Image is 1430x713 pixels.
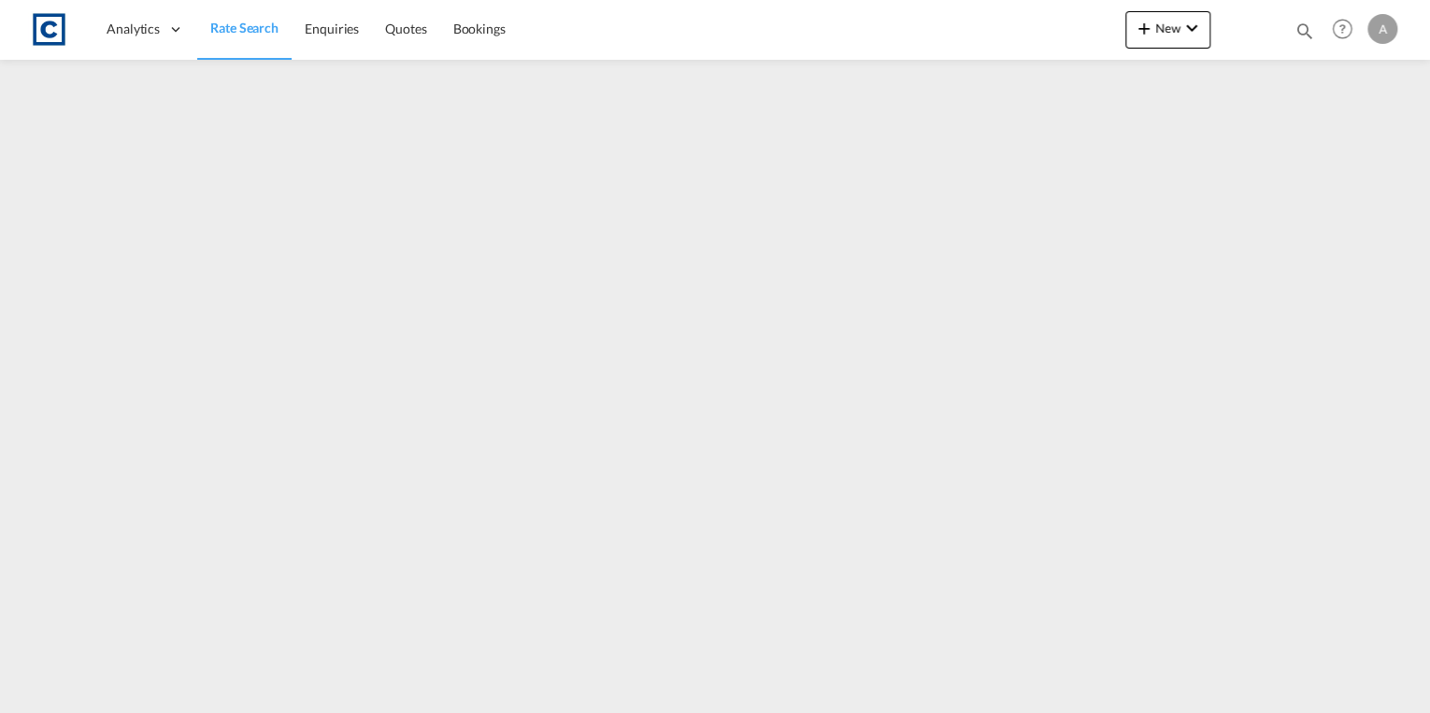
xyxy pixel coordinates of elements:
div: icon-magnify [1294,21,1315,49]
span: Help [1326,13,1358,45]
md-icon: icon-plus 400-fg [1133,17,1155,39]
span: Rate Search [210,20,279,36]
md-icon: icon-magnify [1294,21,1315,41]
md-icon: icon-chevron-down [1180,17,1203,39]
span: Bookings [453,21,506,36]
span: New [1133,21,1203,36]
span: Analytics [107,20,160,38]
div: A [1367,14,1397,44]
span: Quotes [385,21,426,36]
span: Enquiries [305,21,359,36]
img: 1fdb9190129311efbfaf67cbb4249bed.jpeg [28,8,70,50]
button: icon-plus 400-fgNewicon-chevron-down [1125,11,1210,49]
div: Help [1326,13,1367,47]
